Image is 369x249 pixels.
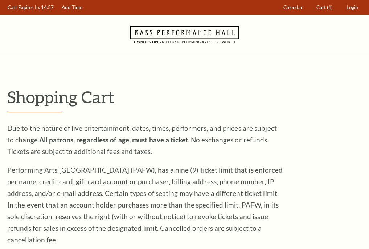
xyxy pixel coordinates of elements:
[347,4,358,10] span: Login
[283,4,303,10] span: Calendar
[327,4,333,10] span: (1)
[39,136,188,144] strong: All patrons, regardless of age, must have a ticket
[313,0,336,15] a: Cart (1)
[316,4,326,10] span: Cart
[7,124,277,156] span: Due to the nature of live entertainment, dates, times, performers, and prices are subject to chan...
[343,0,361,15] a: Login
[7,88,362,106] p: Shopping Cart
[58,0,86,15] a: Add Time
[280,0,306,15] a: Calendar
[41,4,54,10] span: 14:57
[7,164,283,246] p: Performing Arts [GEOGRAPHIC_DATA] (PAFW), has a nine (9) ticket limit that is enforced per name, ...
[8,4,40,10] span: Cart Expires In:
